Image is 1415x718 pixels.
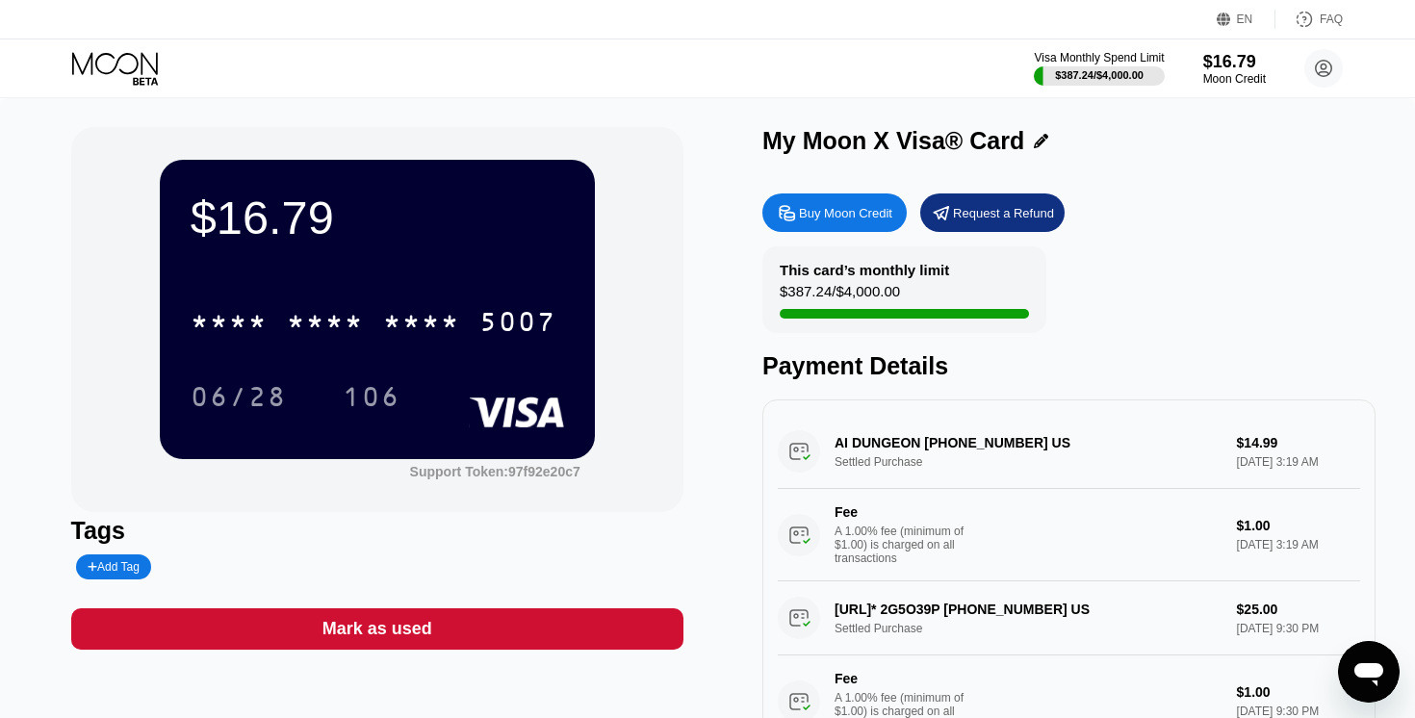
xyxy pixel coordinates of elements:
div: FAQ [1275,10,1343,29]
div: $16.79 [1203,52,1266,72]
div: Request a Refund [920,193,1065,232]
div: Buy Moon Credit [762,193,907,232]
div: Moon Credit [1203,72,1266,86]
div: Payment Details [762,352,1376,380]
div: Support Token: 97f92e20c7 [410,464,580,479]
div: This card’s monthly limit [780,262,949,278]
div: $1.00 [1237,518,1360,533]
div: Fee [835,504,969,520]
div: Add Tag [88,560,140,574]
div: 106 [343,384,400,415]
div: Buy Moon Credit [799,205,892,221]
div: Visa Monthly Spend Limit$387.24/$4,000.00 [1034,51,1164,86]
iframe: Button to launch messaging window [1338,641,1400,703]
div: Fee [835,671,969,686]
div: $1.00 [1237,684,1360,700]
div: $16.79Moon Credit [1203,52,1266,86]
div: 06/28 [191,384,287,415]
div: Support Token:97f92e20c7 [410,464,580,479]
div: $387.24 / $4,000.00 [1055,69,1144,81]
div: $387.24 / $4,000.00 [780,283,900,309]
div: EN [1237,13,1253,26]
div: [DATE] 9:30 PM [1237,705,1360,718]
div: FeeA 1.00% fee (minimum of $1.00) is charged on all transactions$1.00[DATE] 3:19 AM [778,489,1360,581]
div: Tags [71,517,684,545]
div: Visa Monthly Spend Limit [1034,51,1164,64]
div: $16.79 [191,191,564,244]
div: 106 [328,372,415,421]
div: Request a Refund [953,205,1054,221]
div: My Moon X Visa® Card [762,127,1024,155]
div: 06/28 [176,372,301,421]
div: 5007 [479,309,556,340]
div: Add Tag [76,554,151,579]
div: Mark as used [71,608,684,650]
div: A 1.00% fee (minimum of $1.00) is charged on all transactions [835,525,979,565]
div: Mark as used [322,618,432,640]
div: [DATE] 3:19 AM [1237,538,1360,551]
div: EN [1217,10,1275,29]
div: FAQ [1320,13,1343,26]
